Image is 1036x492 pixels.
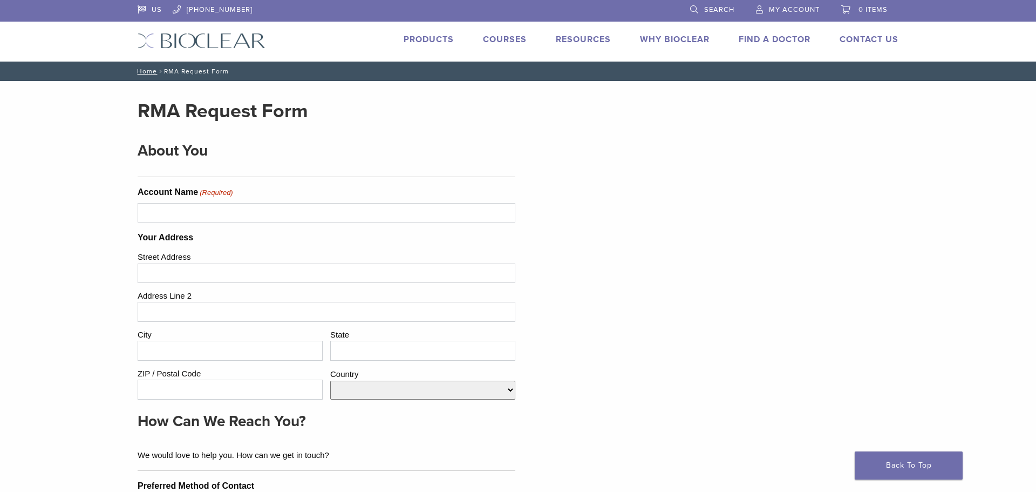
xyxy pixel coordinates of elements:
[129,62,906,81] nav: RMA Request Form
[138,138,507,164] h3: About You
[138,231,193,244] legend: Your Address
[134,68,157,75] a: Home
[769,5,820,14] span: My Account
[704,5,734,14] span: Search
[858,5,888,14] span: 0 items
[157,69,164,74] span: /
[199,187,233,198] span: (Required)
[739,34,810,45] a: Find A Doctor
[138,326,323,341] label: City
[138,33,265,49] img: Bioclear
[855,451,963,480] a: Back To Top
[138,186,233,199] label: Account Name
[404,34,454,45] a: Products
[138,365,323,380] label: ZIP / Postal Code
[556,34,611,45] a: Resources
[138,98,515,124] h2: RMA Request Form
[138,248,515,264] label: Street Address
[138,408,507,434] h3: How Can We Reach You?
[483,34,527,45] a: Courses
[330,366,515,381] label: Country
[138,442,507,462] div: We would love to help you. How can we get in touch?
[640,34,710,45] a: Why Bioclear
[840,34,898,45] a: Contact Us
[330,326,515,341] label: State
[138,287,515,302] label: Address Line 2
